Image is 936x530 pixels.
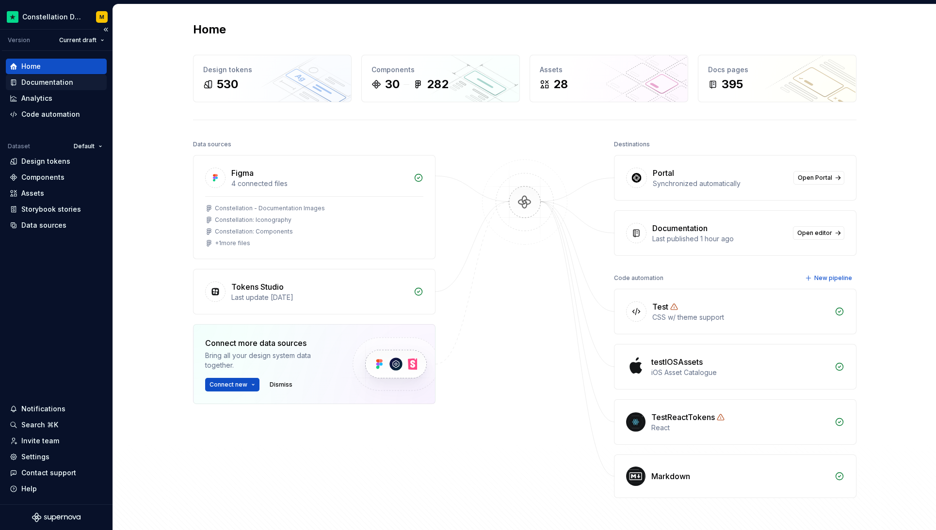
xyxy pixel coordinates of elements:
div: Dataset [8,142,30,150]
div: React [651,423,829,433]
button: Collapse sidebar [99,23,113,36]
div: Last update [DATE] [231,293,408,302]
div: Connect more data sources [205,337,336,349]
a: Design tokens530 [193,55,352,102]
div: Design tokens [203,65,341,75]
div: Tokens Studio [231,281,284,293]
div: + 1 more files [215,239,250,247]
div: Figma [231,167,254,179]
div: Data sources [193,138,231,151]
div: Components [371,65,510,75]
a: Open editor [793,226,844,240]
a: Data sources [6,218,107,233]
a: Settings [6,449,107,465]
div: Last published 1 hour ago [652,234,787,244]
button: Connect new [205,378,259,391]
button: Search ⌘K [6,417,107,433]
div: Code automation [614,271,663,285]
a: Documentation [6,75,107,90]
div: testIOSAssets [651,356,703,368]
div: iOS Asset Catalogue [651,368,829,377]
h2: Home [193,22,226,37]
div: Notifications [21,404,65,414]
a: Code automation [6,107,107,122]
div: CSS w/ theme support [652,312,829,322]
span: Connect new [210,381,247,389]
a: Components [6,170,107,185]
a: Components30282 [361,55,520,102]
a: Assets28 [530,55,688,102]
div: Storybook stories [21,204,81,214]
div: Destinations [614,138,650,151]
a: Tokens StudioLast update [DATE] [193,269,436,314]
a: Storybook stories [6,202,107,217]
button: Help [6,481,107,497]
a: Invite team [6,433,107,449]
div: TestReactTokens [651,411,715,423]
button: New pipeline [802,271,856,285]
span: Current draft [59,36,97,44]
a: Analytics [6,91,107,106]
span: New pipeline [814,274,852,282]
span: Default [74,142,95,150]
a: Open Portal [793,171,844,185]
a: Home [6,59,107,74]
div: 282 [427,77,449,92]
div: Assets [21,188,44,198]
span: Open editor [797,229,832,237]
div: 4 connected files [231,179,408,188]
span: Open Portal [798,174,832,182]
span: Dismiss [270,381,292,389]
div: Documentation [652,222,708,234]
div: Constellation - Documentation Images [215,204,325,212]
div: Data sources [21,220,66,230]
a: Design tokens [6,154,107,169]
div: Assets [540,65,678,75]
div: Settings [21,452,49,462]
div: Documentation [21,78,73,87]
div: Contact support [21,468,76,478]
div: Invite team [21,436,59,446]
a: Assets [6,186,107,201]
button: Current draft [55,33,109,47]
div: Components [21,172,65,182]
div: Design tokens [21,156,70,166]
div: 395 [722,77,743,92]
div: Help [21,484,37,494]
button: Constellation Design SystemM [2,6,111,27]
img: d602db7a-5e75-4dfe-a0a4-4b8163c7bad2.png [7,11,18,23]
div: Portal [653,167,674,179]
div: Bring all your design system data together. [205,351,336,370]
svg: Supernova Logo [32,513,81,522]
button: Default [69,140,107,153]
div: Analytics [21,94,52,103]
div: 530 [217,77,238,92]
div: Code automation [21,109,80,119]
div: Constellation Design System [22,12,84,22]
div: Constellation: Iconography [215,216,291,224]
div: Home [21,62,41,71]
div: Version [8,36,30,44]
div: 30 [385,77,400,92]
div: Markdown [651,470,690,482]
div: Test [652,301,668,312]
div: Search ⌘K [21,420,58,430]
div: Docs pages [708,65,846,75]
div: Constellation: Components [215,228,293,235]
button: Contact support [6,465,107,481]
button: Dismiss [265,378,297,391]
div: Synchronized automatically [653,179,788,188]
a: Figma4 connected filesConstellation - Documentation ImagesConstellation: IconographyConstellation... [193,155,436,259]
div: 28 [553,77,568,92]
a: Docs pages395 [698,55,856,102]
div: M [99,13,104,21]
button: Notifications [6,401,107,417]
